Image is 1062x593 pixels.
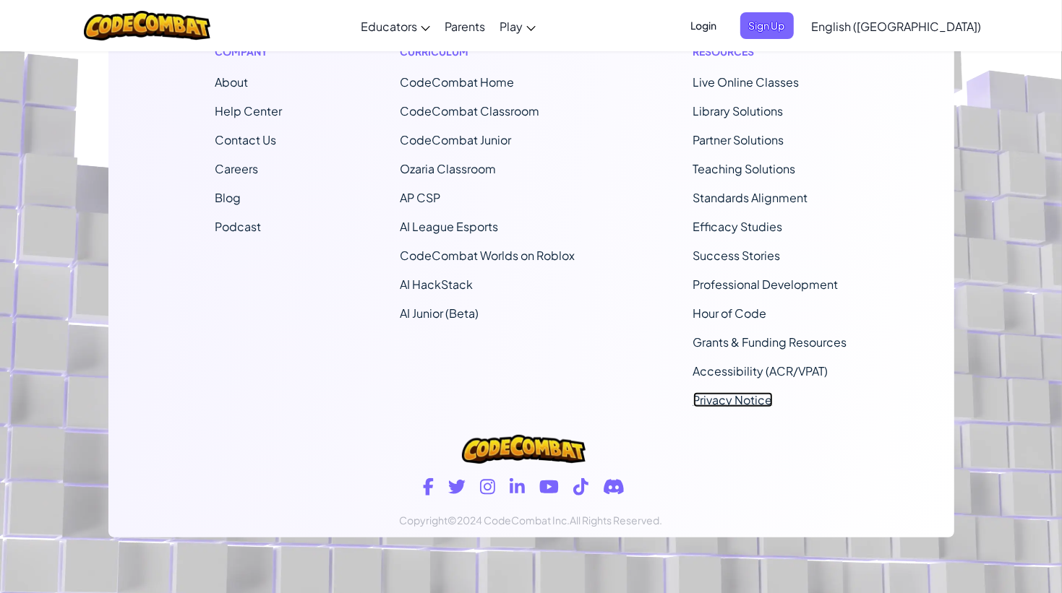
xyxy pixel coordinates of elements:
span: All Rights Reserved. [570,514,663,527]
span: Educators [361,19,417,34]
a: Standards Alignment [693,190,808,205]
a: English ([GEOGRAPHIC_DATA]) [805,7,989,46]
a: Efficacy Studies [693,219,783,234]
a: Educators [354,7,437,46]
a: Play [492,7,543,46]
a: Privacy Notice [693,392,773,407]
a: Success Stories [693,248,781,263]
span: ©2024 CodeCombat Inc. [448,514,570,527]
a: Hour of Code [693,306,767,321]
a: Parents [437,7,492,46]
button: Login [682,12,726,39]
a: Ozaria Classroom [401,161,497,176]
button: Sign Up [740,12,794,39]
a: Live Online Classes [693,74,800,90]
a: Accessibility (ACR/VPAT) [693,363,828,378]
a: About [215,74,249,90]
img: CodeCombat logo [84,11,210,40]
a: Professional Development [693,277,839,292]
h1: Company [215,44,283,59]
h1: Resources [693,44,847,59]
a: Blog [215,190,241,205]
a: CodeCombat Junior [401,132,512,147]
h1: Curriculum [401,44,575,59]
a: CodeCombat Worlds on Roblox [401,248,575,263]
img: CodeCombat logo [462,435,585,464]
a: Careers [215,161,259,176]
a: CodeCombat Classroom [401,103,540,118]
a: Partner Solutions [693,132,784,147]
span: Copyright [400,514,448,527]
a: AI League Esports [401,219,499,234]
a: AI Junior (Beta) [401,306,479,321]
a: Grants & Funding Resources [693,334,847,350]
a: AI HackStack [401,277,474,292]
a: Podcast [215,219,262,234]
span: CodeCombat Home [401,74,515,90]
span: Play [500,19,523,34]
a: Help Center [215,103,283,118]
a: Library Solutions [693,103,784,118]
a: AP CSP [401,190,441,205]
span: English ([GEOGRAPHIC_DATA]) [812,19,982,34]
span: Contact Us [215,132,277,147]
a: Teaching Solutions [693,161,796,176]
